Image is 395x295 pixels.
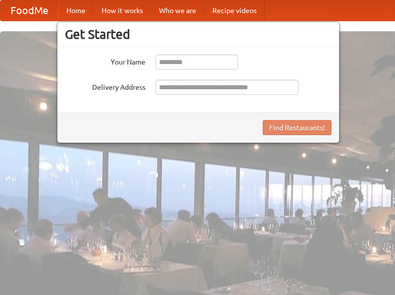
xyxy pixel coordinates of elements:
[1,1,58,21] a: FoodMe
[65,80,145,92] label: Delivery Address
[204,1,265,21] a: Recipe videos
[94,1,151,21] a: How it works
[65,27,332,42] h3: Get Started
[58,1,94,21] a: Home
[65,54,145,67] label: Your Name
[151,1,204,21] a: Who we are
[263,120,332,135] button: Find Restaurants!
